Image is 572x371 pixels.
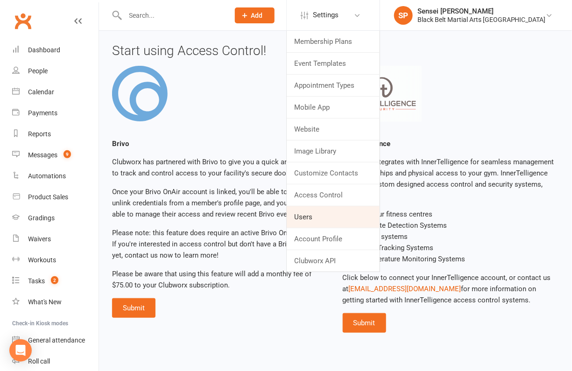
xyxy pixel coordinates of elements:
[287,97,380,118] a: Mobile App
[28,336,85,344] div: General attendance
[287,119,380,140] a: Website
[343,272,559,306] p: Click below to connect your InnerTelligence account, or contact us at for more information on get...
[112,66,168,122] img: Brivo
[343,156,559,201] p: Clubworx integrates with InnerTelligence for seamless management of memberships and physical acce...
[235,7,275,23] button: Add
[12,271,99,292] a: Tasks 2
[11,9,35,33] a: Clubworx
[349,285,461,293] a: [EMAIL_ADDRESS][DOMAIN_NAME]
[287,228,380,250] a: Account Profile
[343,313,386,333] button: Submit
[251,12,263,19] span: Add
[28,193,68,201] div: Product Sales
[28,235,51,243] div: Waivers
[287,140,380,162] a: Image Library
[112,140,129,148] strong: Brivo
[112,186,329,220] p: Once your Brivo OnAir account is linked, you'll be able to link and unlink credentials from a mem...
[361,231,559,242] li: CCTV systems
[417,7,546,15] div: Sensei [PERSON_NAME]
[64,150,71,158] span: 9
[12,208,99,229] a: Gradings
[28,298,62,306] div: What's New
[12,145,99,166] a: Messages 9
[12,187,99,208] a: Product Sales
[287,31,380,52] a: Membership Plans
[12,103,99,124] a: Payments
[12,330,99,351] a: General attendance kiosk mode
[112,227,329,261] p: Please note: this feature does require an active Brivo OnAir account. If you're interested in acc...
[112,156,329,179] p: Clubworx has partnered with Brivo to give you a quick and easy way to track and control access to...
[12,229,99,250] a: Waivers
[287,250,380,272] a: Clubworx API
[28,277,45,285] div: Tasks
[287,162,380,184] a: Customize Contacts
[28,214,55,222] div: Gradings
[28,46,60,54] div: Dashboard
[361,253,559,265] li: Temperature Monitoring Systems
[112,298,155,318] button: Submit
[12,166,99,187] a: Automations
[28,88,54,96] div: Calendar
[28,151,57,159] div: Messages
[361,220,559,231] li: Tailgate Detection Systems
[12,61,99,82] a: People
[28,130,51,138] div: Reports
[122,9,223,22] input: Search...
[12,250,99,271] a: Workouts
[112,268,329,291] p: Please be aware that using this feature will add a monthly fee of $75.00 to your Clubworx subscri...
[12,40,99,61] a: Dashboard
[394,6,413,25] div: SP
[417,15,546,24] div: Black Belt Martial Arts [GEOGRAPHIC_DATA]
[287,75,380,96] a: Appointment Types
[28,256,56,264] div: Workouts
[12,82,99,103] a: Calendar
[313,5,339,26] span: Settings
[28,172,66,180] div: Automations
[12,124,99,145] a: Reports
[28,67,48,75] div: People
[287,184,380,206] a: Access Control
[9,339,32,362] div: Open Intercom Messenger
[343,66,422,122] img: InnerTelligence
[287,206,380,228] a: Users
[28,357,50,365] div: Roll call
[12,292,99,313] a: What's New
[287,53,380,74] a: Event Templates
[361,209,559,220] li: 24 hour fitness centres
[28,109,57,117] div: Payments
[112,44,559,58] h3: Start using Access Control!
[51,276,58,284] span: 2
[361,242,559,253] li: Auto Tracking Systems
